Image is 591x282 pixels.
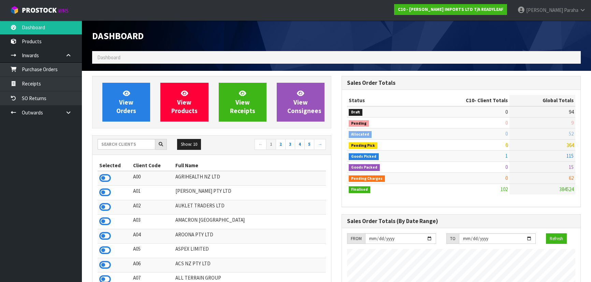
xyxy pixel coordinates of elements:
th: Full Name [174,160,326,171]
h3: Sales Order Totals [347,80,575,86]
small: WMS [58,7,69,14]
span: 15 [569,164,574,170]
span: View Products [171,89,198,115]
span: 0 [505,120,508,126]
button: Show: 10 [177,139,201,150]
span: Paraha [564,7,578,13]
th: Client Code [131,160,174,171]
img: cube-alt.png [10,6,19,14]
a: 5 [304,139,314,150]
button: Refresh [546,233,567,244]
span: Goods Picked [349,153,379,160]
td: A01 [131,186,174,200]
span: Finalised [349,186,370,193]
th: Selected [98,160,131,171]
a: ← [255,139,266,150]
span: Pending Pick [349,142,377,149]
span: [PERSON_NAME] [526,7,563,13]
span: Goods Packed [349,164,380,171]
span: 102 [501,186,508,192]
td: ACS NZ PTY LTD [174,258,326,272]
span: View Consignees [287,89,321,115]
strong: C10 - [PERSON_NAME] IMPORTS LTD T/A READYLEAF [398,6,503,12]
td: A05 [131,244,174,258]
div: FROM [347,233,365,244]
td: AUKLET TRADERS LTD [174,200,326,214]
span: Dashboard [97,54,120,61]
span: ProStock [22,6,57,15]
span: View Receipts [230,89,255,115]
span: View Orders [116,89,136,115]
input: Search clients [98,139,155,150]
span: Allocated [349,131,372,138]
a: C10 - [PERSON_NAME] IMPORTS LTD T/A READYLEAF [394,4,507,15]
span: 0 [505,175,508,181]
h3: Sales Order Totals (By Date Range) [347,218,575,224]
a: ViewReceipts [219,83,266,122]
div: TO [446,233,459,244]
span: 62 [569,175,574,181]
span: Dashboard [92,30,144,42]
span: 384524 [559,186,574,192]
a: 2 [276,139,286,150]
span: 115 [566,153,574,159]
td: AROONA PTY LTD [174,229,326,243]
td: A03 [131,215,174,229]
nav: Page navigation [217,139,326,151]
td: AMACRON [GEOGRAPHIC_DATA] [174,215,326,229]
span: Pending [349,120,369,127]
td: A00 [131,171,174,186]
td: A04 [131,229,174,243]
th: Status [347,95,422,106]
span: 1 [505,153,508,159]
span: 0 [505,130,508,137]
a: 1 [266,139,276,150]
span: 0 [505,142,508,148]
span: 0 [505,164,508,170]
a: ViewOrders [102,83,150,122]
a: → [314,139,326,150]
a: ViewProducts [160,83,208,122]
span: C10 [466,97,474,104]
th: Global Totals [509,95,575,106]
td: A02 [131,200,174,214]
span: 94 [569,109,574,115]
td: ASPEX LIMITED [174,244,326,258]
span: Pending Charges [349,175,385,182]
a: 4 [295,139,305,150]
th: - Client Totals [422,95,509,106]
span: 52 [569,130,574,137]
span: 364 [566,142,574,148]
a: 3 [285,139,295,150]
a: ViewConsignees [277,83,325,122]
span: 0 [505,109,508,115]
span: Draft [349,109,362,116]
td: AGRIHEALTH NZ LTD [174,171,326,186]
span: 9 [571,120,574,126]
td: A06 [131,258,174,272]
td: [PERSON_NAME] PTY LTD [174,186,326,200]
